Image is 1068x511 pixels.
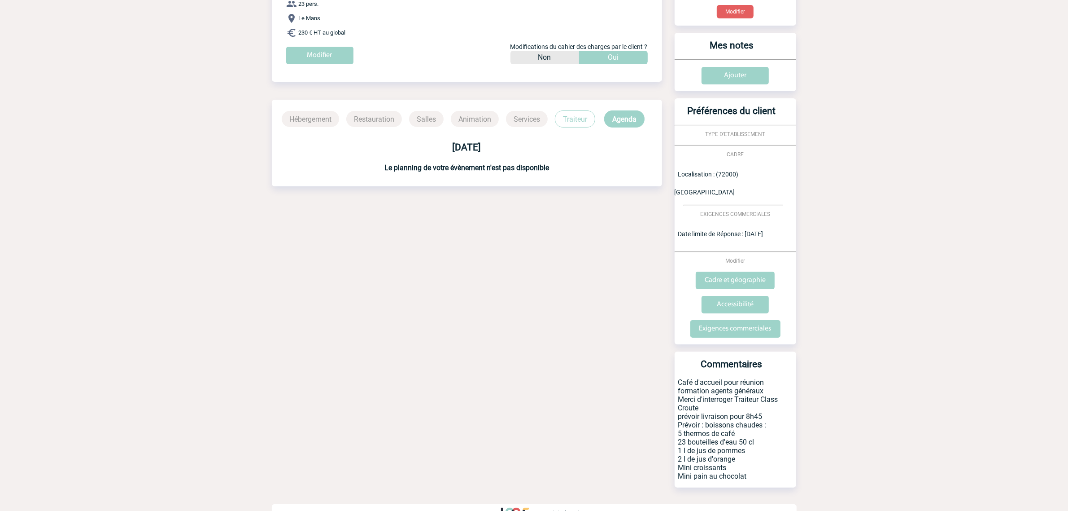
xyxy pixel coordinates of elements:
span: Modifications du cahier des charges par le client ? [510,43,648,50]
button: Modifier [717,5,754,18]
span: Date limite de Réponse : [DATE] [678,230,763,238]
p: Agenda [604,110,645,128]
p: Oui [608,51,619,64]
h3: Préférences du client [678,106,785,125]
span: Le Mans [299,15,321,22]
h3: Le planning de votre évènement n'est pas disponible [272,163,662,172]
span: 23 pers. [299,1,319,8]
p: Non [538,51,551,64]
span: EXIGENCES COMMERCIALES [700,211,770,217]
h3: Commentaires [678,359,785,378]
p: Café d'accueil pour réunion formation agents généraux Merci d'interroger Traiteur Class Croute pr... [675,378,796,488]
input: Accessibilité [702,296,769,313]
span: CADRE [727,151,744,158]
h3: Mes notes [678,40,785,59]
span: 230 € HT au global [299,30,346,36]
p: Restauration [346,111,402,127]
b: [DATE] [453,142,481,153]
input: Exigences commerciales [690,320,780,338]
input: Modifier [286,47,353,64]
span: Modifier [725,258,745,264]
p: Services [506,111,548,127]
p: Hébergement [282,111,339,127]
span: TYPE D'ETABLISSEMENT [705,131,765,137]
p: Traiteur [555,110,595,128]
span: Localisation : (72000) [GEOGRAPHIC_DATA] [675,171,739,196]
p: Salles [409,111,444,127]
input: Ajouter [702,67,769,84]
p: Animation [451,111,499,127]
input: Cadre et géographie [696,272,775,289]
